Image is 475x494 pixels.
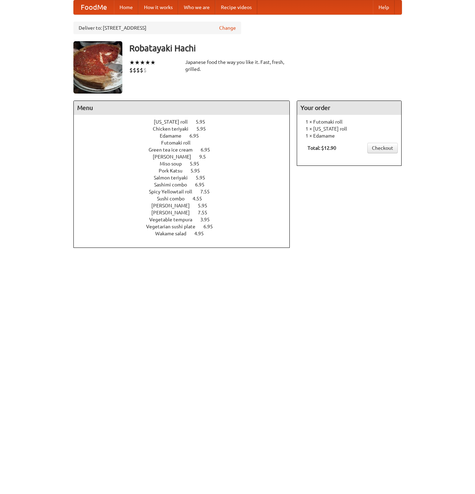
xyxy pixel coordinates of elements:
[301,125,398,132] li: 1 × [US_STATE] roll
[154,119,195,125] span: [US_STATE] roll
[194,231,211,236] span: 4.95
[200,189,217,194] span: 7.55
[161,140,197,146] span: Futomaki roll
[149,189,199,194] span: Spicy Yellowtail roll
[160,133,212,139] a: Edamame 6.95
[73,41,122,94] img: angular.jpg
[195,182,211,187] span: 6.95
[190,161,206,167] span: 5.95
[146,224,226,229] a: Vegetarian sushi plate 6.95
[297,101,401,115] h4: Your order
[157,196,192,201] span: Sushi combo
[198,210,214,215] span: 7.55
[154,175,195,180] span: Salmon teriyaki
[178,0,215,14] a: Who we are
[143,66,147,74] li: $
[161,140,210,146] a: Futomaki roll
[133,66,136,74] li: $
[160,161,189,167] span: Miso soup
[196,175,212,180] span: 5.95
[196,126,213,132] span: 5.95
[151,203,220,208] a: [PERSON_NAME] 5.95
[154,119,218,125] a: [US_STATE] roll 5.95
[135,59,140,66] li: ★
[149,189,223,194] a: Spicy Yellowtail roll 7.55
[200,217,217,222] span: 3.95
[149,217,199,222] span: Vegetable tempura
[154,175,218,180] a: Salmon teriyaki 5.95
[73,22,241,34] div: Deliver to: [STREET_ADDRESS]
[308,145,336,151] b: Total: $12.90
[155,231,217,236] a: Wakame salad 4.95
[199,154,213,160] span: 9.5
[190,168,207,174] span: 5.95
[301,118,398,125] li: 1 × Futomaki roll
[193,196,209,201] span: 4.55
[203,224,220,229] span: 6.95
[201,147,217,153] span: 6.95
[129,66,133,74] li: $
[151,203,197,208] span: [PERSON_NAME]
[114,0,138,14] a: Home
[153,126,219,132] a: Chicken teriyaki 5.95
[129,59,135,66] li: ★
[155,231,193,236] span: Wakame salad
[198,203,214,208] span: 5.95
[138,0,178,14] a: How it works
[219,24,236,31] a: Change
[159,168,189,174] span: Pork Katsu
[159,168,213,174] a: Pork Katsu 5.95
[185,59,290,73] div: Japanese food the way you like it. Fast, fresh, grilled.
[301,132,398,139] li: 1 × Edamame
[367,143,398,153] a: Checkout
[196,119,212,125] span: 5.95
[149,147,223,153] a: Green tea ice cream 6.95
[160,161,212,167] a: Miso soup 5.95
[150,59,156,66] li: ★
[146,224,202,229] span: Vegetarian sushi plate
[149,217,223,222] a: Vegetable tempura 3.95
[215,0,257,14] a: Recipe videos
[74,0,114,14] a: FoodMe
[153,154,219,160] a: [PERSON_NAME] 9.5
[153,126,195,132] span: Chicken teriyaki
[151,210,197,215] span: [PERSON_NAME]
[140,59,145,66] li: ★
[154,182,194,187] span: Sashimi combo
[151,210,220,215] a: [PERSON_NAME] 7.55
[129,41,402,55] h3: Robatayaki Hachi
[136,66,140,74] li: $
[140,66,143,74] li: $
[373,0,395,14] a: Help
[160,133,188,139] span: Edamame
[145,59,150,66] li: ★
[149,147,200,153] span: Green tea ice cream
[154,182,217,187] a: Sashimi combo 6.95
[189,133,206,139] span: 6.95
[157,196,215,201] a: Sushi combo 4.55
[74,101,290,115] h4: Menu
[153,154,198,160] span: [PERSON_NAME]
